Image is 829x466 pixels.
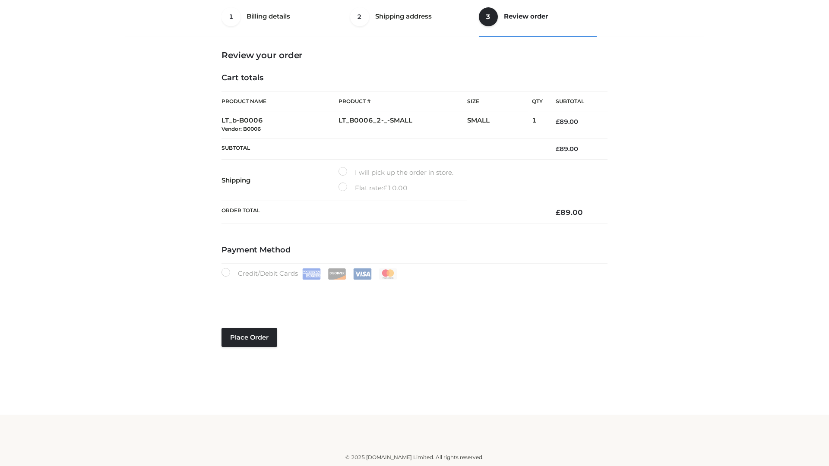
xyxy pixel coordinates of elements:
th: Shipping [221,160,339,201]
th: Subtotal [221,138,543,159]
h4: Cart totals [221,73,608,83]
th: Qty [532,91,543,111]
h3: Review your order [221,50,608,60]
th: Subtotal [543,92,608,111]
img: Discover [328,268,346,280]
td: 1 [532,111,543,139]
th: Product # [339,91,467,111]
td: LT_B0006_2-_-SMALL [339,111,467,139]
span: £ [556,208,560,217]
bdi: 89.00 [556,118,578,126]
label: Credit/Debit Cards [221,268,398,280]
bdi: 89.00 [556,208,583,217]
td: LT_b-B0006 [221,111,339,139]
span: £ [556,145,560,153]
th: Order Total [221,201,543,224]
div: © 2025 [DOMAIN_NAME] Limited. All rights reserved. [128,453,701,462]
span: £ [556,118,560,126]
h4: Payment Method [221,246,608,255]
img: Mastercard [379,268,397,280]
img: Amex [302,268,321,280]
span: £ [383,184,387,192]
td: SMALL [467,111,532,139]
th: Size [467,92,528,111]
bdi: 10.00 [383,184,408,192]
iframe: Secure payment input frame [220,278,606,309]
th: Product Name [221,91,339,111]
bdi: 89.00 [556,145,578,153]
small: Vendor: B0006 [221,126,261,132]
label: I will pick up the order in store. [339,167,453,178]
button: Place order [221,328,277,347]
label: Flat rate: [339,183,408,194]
img: Visa [353,268,372,280]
